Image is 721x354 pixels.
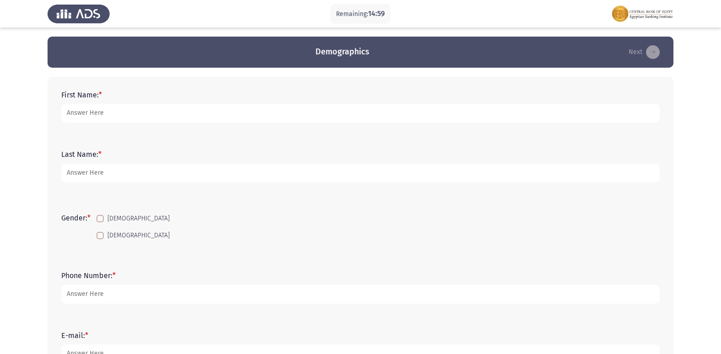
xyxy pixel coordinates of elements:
[61,150,101,159] label: Last Name:
[611,1,673,27] img: Assessment logo of EBI Analytical Thinking FOCUS Assessment EN
[48,1,110,27] img: Assess Talent Management logo
[336,8,385,20] p: Remaining:
[61,271,116,280] label: Phone Number:
[61,285,660,304] input: add answer text
[61,104,660,123] input: add answer text
[107,213,170,224] span: [DEMOGRAPHIC_DATA]
[315,46,369,58] h3: Demographics
[61,331,88,340] label: E-mail:
[61,164,660,182] input: add answer text
[626,45,662,59] button: load next page
[107,230,170,241] span: [DEMOGRAPHIC_DATA]
[61,214,91,222] label: Gender:
[368,9,385,18] span: 14:59
[61,91,102,99] label: First Name:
